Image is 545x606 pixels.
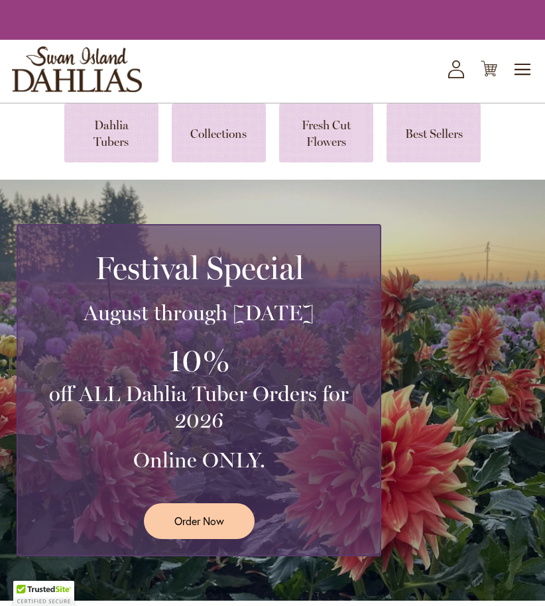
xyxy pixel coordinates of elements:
h3: Online ONLY. [34,447,364,473]
h3: 10% [34,339,364,381]
h2: Festival Special [34,249,364,286]
span: Order Now [174,513,224,528]
h3: off ALL Dahlia Tuber Orders for 2026 [34,381,364,434]
a: Order Now [144,503,255,538]
h3: August through [DATE] [34,300,364,326]
a: store logo [12,46,142,92]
